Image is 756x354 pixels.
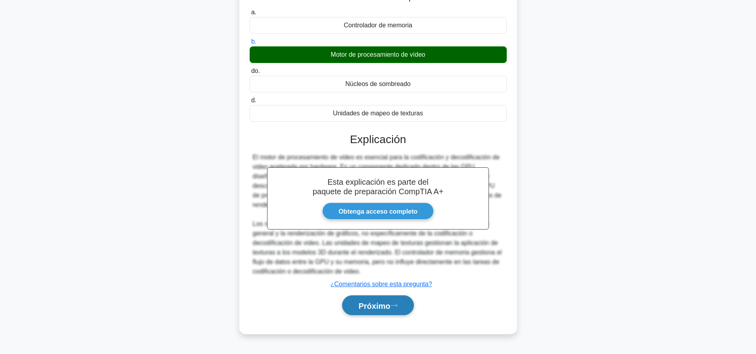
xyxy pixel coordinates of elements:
[253,220,502,275] font: Los núcleos de sombreado se encargan principalmente de los cálculos de propósito general y la ren...
[251,9,256,15] font: a.
[342,295,414,316] button: Próximo
[331,51,425,58] font: Motor de procesamiento de vídeo
[322,203,434,220] a: Obtenga acceso completo
[344,22,412,29] font: Controlador de memoria
[251,38,256,45] font: b.
[251,67,260,74] font: do.
[358,301,390,310] font: Próximo
[333,110,423,117] font: Unidades de mapeo de texturas
[345,80,411,87] font: Núcleos de sombreado
[251,97,256,103] font: d.
[253,154,502,208] font: El motor de procesamiento de video es esencial para la codificación y decodificación de video ace...
[330,281,432,287] a: ¿Comentarios sobre esta pregunta?
[350,133,406,145] font: Explicación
